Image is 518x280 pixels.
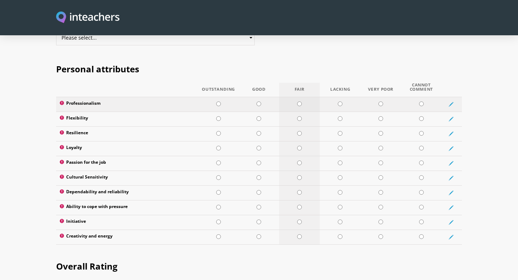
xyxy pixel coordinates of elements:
label: Professionalism [60,101,195,108]
label: Initiative [60,219,195,226]
label: Resilience [60,130,195,137]
img: Inteachers [56,12,119,24]
label: Dependability and reliability [60,189,195,197]
th: Very Poor [360,83,401,97]
th: Good [239,83,280,97]
th: Outstanding [198,83,239,97]
th: Fair [279,83,320,97]
label: Ability to cope with pressure [60,204,195,211]
label: Creativity and energy [60,234,195,241]
label: Cultural Sensitivity [60,175,195,182]
label: Flexibility [60,116,195,123]
th: Cannot Comment [401,83,442,97]
label: Loyalty [60,145,195,152]
th: Lacking [320,83,360,97]
span: Personal attributes [56,63,139,75]
a: Visit this site's homepage [56,12,119,24]
span: Overall Rating [56,260,118,272]
label: Passion for the job [60,160,195,167]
